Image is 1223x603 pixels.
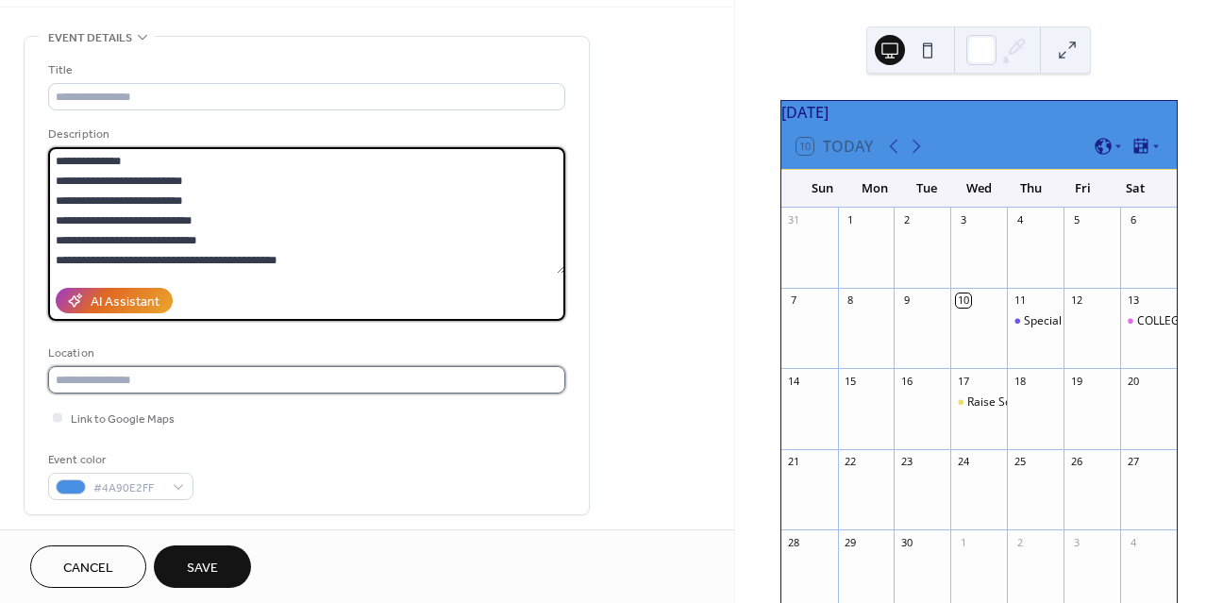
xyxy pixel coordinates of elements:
div: Sat [1110,170,1162,208]
div: 20 [1126,374,1140,388]
div: 9 [899,293,913,308]
div: 7 [787,293,801,308]
div: Description [48,125,561,144]
div: Tue [900,170,952,208]
div: 14 [787,374,801,388]
div: 23 [899,455,913,469]
div: 27 [1126,455,1140,469]
div: 4 [1013,213,1027,227]
div: 18 [1013,374,1027,388]
span: #4A90E2FF [93,478,163,498]
div: Location [48,343,561,363]
div: 17 [956,374,970,388]
div: Thu [1005,170,1057,208]
button: AI Assistant [56,288,173,313]
div: 16 [899,374,913,388]
div: 1 [956,535,970,549]
div: 10 [956,293,970,308]
div: Wed [953,170,1005,208]
div: 11 [1013,293,1027,308]
span: Save [187,559,218,578]
div: 21 [787,455,801,469]
div: 3 [956,213,970,227]
div: AI Assistant [91,293,159,312]
div: 5 [1069,213,1083,227]
div: 29 [844,535,858,549]
div: 2 [899,213,913,227]
div: 24 [956,455,970,469]
span: Cancel [63,559,113,578]
div: Special SWFL Rotary Meeting – Welcoming Samuel English! [1007,313,1064,329]
div: Sun [796,170,848,208]
div: 1 [844,213,858,227]
div: 12 [1069,293,1083,308]
div: Event color [48,450,190,470]
span: Link to Google Maps [71,410,175,429]
div: COLLEGE BOUND - Helping High School Students with College Applications. (Free to attend) [1120,313,1177,329]
div: 28 [787,535,801,549]
div: [DATE] [781,101,1177,124]
div: 31 [787,213,801,227]
div: 22 [844,455,858,469]
div: 19 [1069,374,1083,388]
span: Event details [48,28,132,48]
div: 13 [1126,293,1140,308]
div: 8 [844,293,858,308]
div: Raise Some Dough with SWFL Rotary at Panera [950,394,1007,410]
div: 26 [1069,455,1083,469]
div: 15 [844,374,858,388]
button: Save [154,545,251,588]
div: Mon [848,170,900,208]
div: 30 [899,535,913,549]
div: Title [48,60,561,80]
div: 25 [1013,455,1027,469]
div: 6 [1126,213,1140,227]
button: Cancel [30,545,146,588]
div: 3 [1069,535,1083,549]
div: 4 [1126,535,1140,549]
div: Fri [1057,170,1109,208]
div: 2 [1013,535,1027,549]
